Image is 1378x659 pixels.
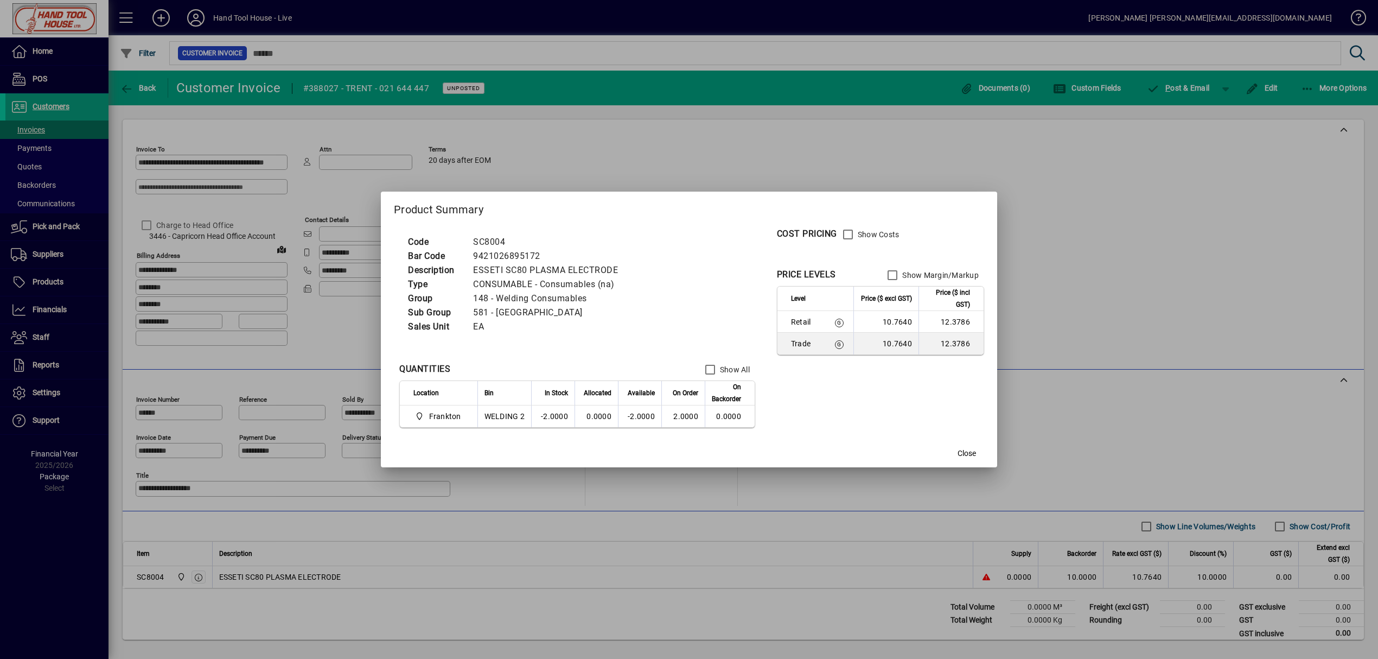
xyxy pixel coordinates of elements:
[413,410,465,423] span: Frankton
[791,293,806,305] span: Level
[926,287,970,311] span: Price ($ incl GST)
[403,235,468,249] td: Code
[468,235,631,249] td: SC8004
[403,249,468,263] td: Bar Code
[673,412,698,421] span: 2.0000
[413,387,439,399] span: Location
[468,249,631,263] td: 9421026895172
[575,405,618,427] td: 0.0000
[861,293,912,305] span: Price ($ excl GST)
[403,277,468,292] td: Type
[403,306,468,320] td: Sub Group
[718,364,750,375] label: Show All
[468,320,631,334] td: EA
[468,277,631,292] td: CONSUMABLE - Consumables (na)
[791,316,820,327] span: Retail
[777,268,836,281] div: PRICE LEVELS
[403,263,468,277] td: Description
[545,387,568,399] span: In Stock
[403,320,468,334] td: Sales Unit
[468,263,631,277] td: ESSETI SC80 PLASMA ELECTRODE
[712,381,741,405] span: On Backorder
[403,292,468,306] td: Group
[628,387,655,399] span: Available
[381,192,997,223] h2: Product Summary
[777,227,837,240] div: COST PRICING
[918,333,984,354] td: 12.3786
[484,387,494,399] span: Bin
[429,411,461,422] span: Frankton
[900,270,979,281] label: Show Margin/Markup
[399,363,450,376] div: QUANTITIES
[853,333,918,354] td: 10.7640
[958,448,976,459] span: Close
[856,229,899,240] label: Show Costs
[673,387,698,399] span: On Order
[584,387,611,399] span: Allocated
[468,292,631,306] td: 148 - Welding Consumables
[618,405,661,427] td: -2.0000
[531,405,575,427] td: -2.0000
[705,405,755,427] td: 0.0000
[791,338,820,349] span: Trade
[853,311,918,333] td: 10.7640
[477,405,531,427] td: WELDING 2
[468,306,631,320] td: 581 - [GEOGRAPHIC_DATA]
[918,311,984,333] td: 12.3786
[949,443,984,463] button: Close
